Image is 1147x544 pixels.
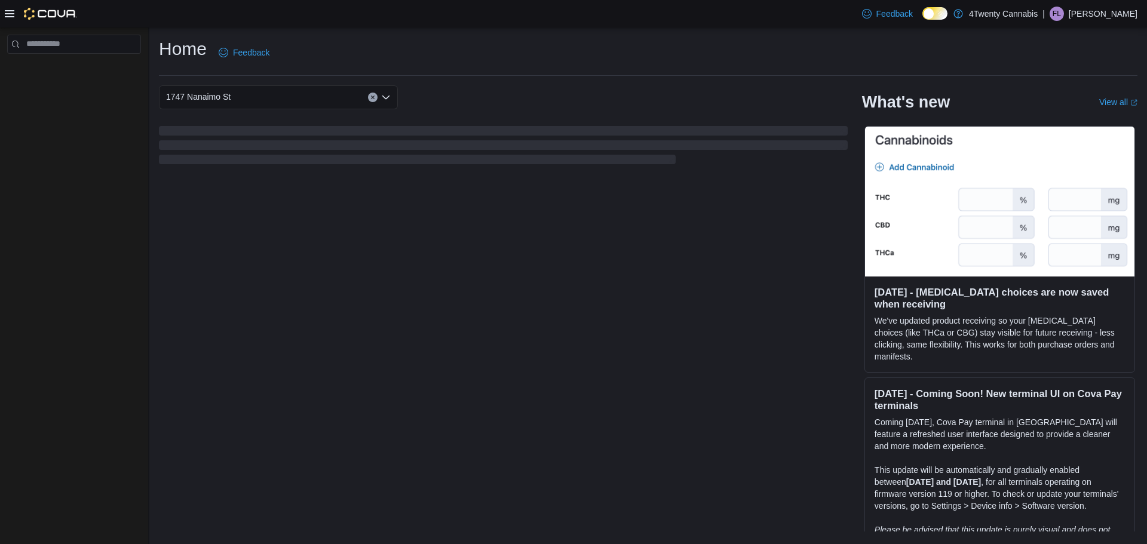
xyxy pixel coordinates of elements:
[969,7,1038,21] p: 4Twenty Cannabis
[875,388,1125,411] h3: [DATE] - Coming Soon! New terminal UI on Cova Pay terminals
[1069,7,1137,21] p: [PERSON_NAME]
[875,315,1125,362] p: We've updated product receiving so your [MEDICAL_DATA] choices (like THCa or CBG) stay visible fo...
[857,2,918,26] a: Feedback
[875,286,1125,310] h3: [DATE] - [MEDICAL_DATA] choices are now saved when receiving
[862,93,950,112] h2: What's new
[7,56,141,85] nav: Complex example
[233,47,269,59] span: Feedback
[166,90,231,104] span: 1747 Nanaimo St
[1099,97,1137,107] a: View allExternal link
[922,7,947,20] input: Dark Mode
[214,41,274,64] a: Feedback
[368,93,378,102] button: Clear input
[24,8,77,20] img: Cova
[1130,99,1137,106] svg: External link
[875,464,1125,512] p: This update will be automatically and gradually enabled between , for all terminals operating on ...
[159,37,207,61] h1: Home
[1053,7,1061,21] span: FL
[875,416,1125,452] p: Coming [DATE], Cova Pay terminal in [GEOGRAPHIC_DATA] will feature a refreshed user interface des...
[1050,7,1064,21] div: Francis Licmo
[906,477,981,487] strong: [DATE] and [DATE]
[1042,7,1045,21] p: |
[381,93,391,102] button: Open list of options
[159,128,848,167] span: Loading
[876,8,913,20] span: Feedback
